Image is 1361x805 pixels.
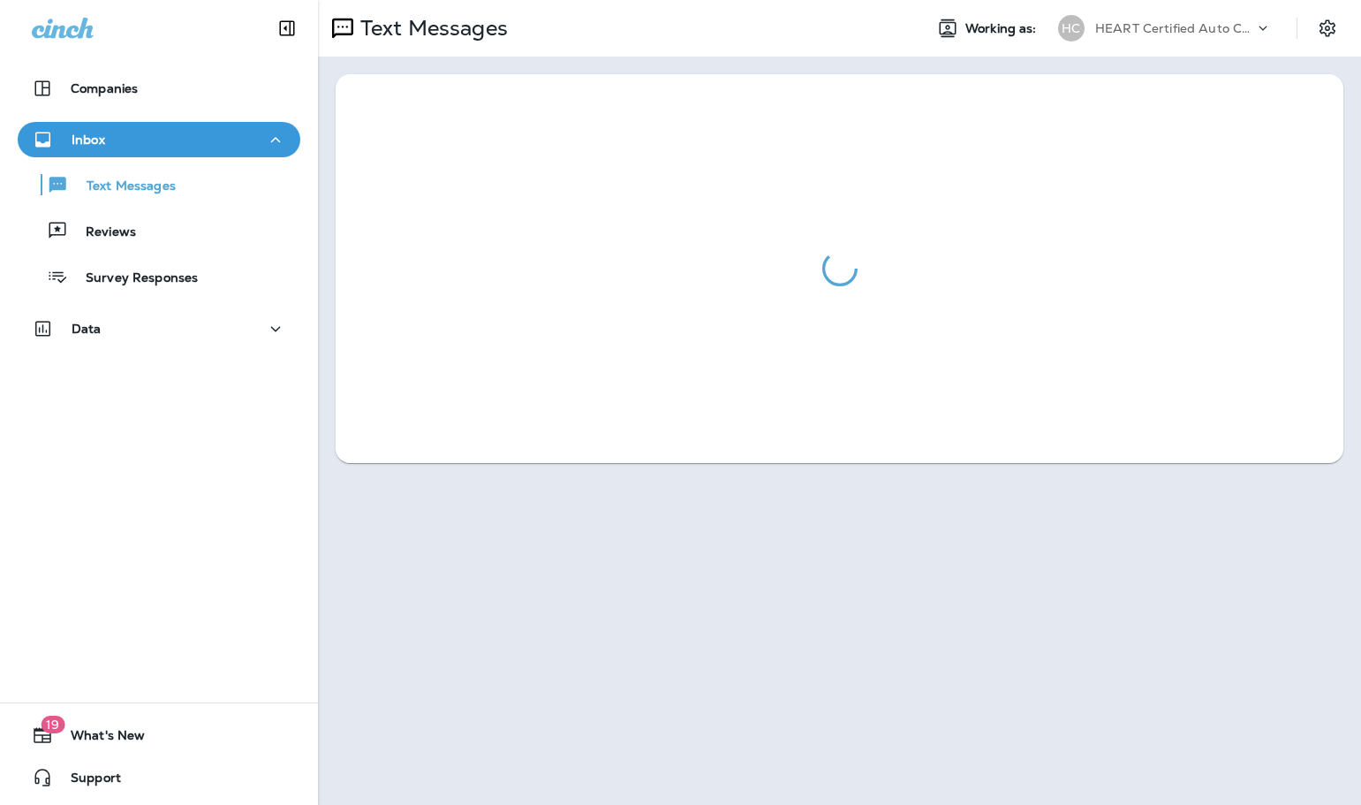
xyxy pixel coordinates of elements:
p: Reviews [68,224,136,241]
p: HEART Certified Auto Care [1095,21,1254,35]
button: 19What's New [18,718,300,753]
button: Settings [1312,12,1343,44]
button: Inbox [18,122,300,157]
span: Working as: [965,21,1040,36]
button: Data [18,311,300,346]
p: Data [72,322,102,336]
span: 19 [41,716,64,733]
span: What's New [53,728,145,749]
p: Inbox [72,133,105,147]
button: Survey Responses [18,258,300,295]
p: Text Messages [69,178,176,195]
button: Reviews [18,212,300,249]
p: Text Messages [353,15,508,42]
button: Text Messages [18,166,300,203]
span: Support [53,771,121,792]
button: Collapse Sidebar [262,11,312,46]
button: Support [18,760,300,795]
button: Companies [18,71,300,106]
p: Survey Responses [68,270,198,287]
p: Companies [71,81,138,95]
div: HC [1058,15,1085,42]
